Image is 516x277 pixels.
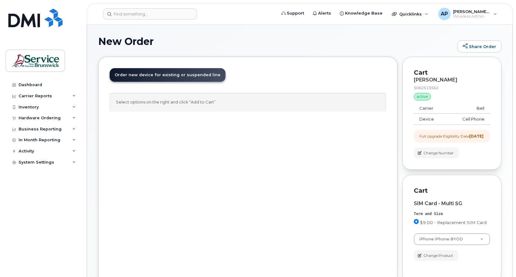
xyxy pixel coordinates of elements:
td: Device [414,114,447,125]
div: Select options on the right and click “Add to Cart” [110,93,386,111]
button: Change Product [414,250,458,261]
strong: [DATE] [469,134,483,138]
h1: New Order [98,36,454,47]
div: Term and Size [414,211,490,217]
td: Cell Phone [447,114,490,125]
span: $9.00 - Replacement SIM Card [420,220,487,225]
span: Order new device for existing or suspended line [115,73,221,77]
td: Carrier [414,103,447,114]
div: 5062513562 [414,85,490,90]
a: Share Order [457,40,501,53]
td: Bell [447,103,490,114]
span: Change Product [423,253,453,258]
div: [PERSON_NAME] [414,77,490,83]
span: iPhone iPhone BYOD [419,237,463,241]
p: Cart [414,186,490,195]
div: active [414,93,431,100]
div: Full Upgrade Eligibility Date [419,134,483,139]
button: Change Number [414,147,459,158]
p: Cart [414,68,490,77]
input: $9.00 - Replacement SIM Card [414,219,419,224]
div: SIM Card - Multi 5G [414,201,490,206]
a: iPhone iPhone BYOD [414,234,490,245]
span: Change Number [423,150,454,156]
